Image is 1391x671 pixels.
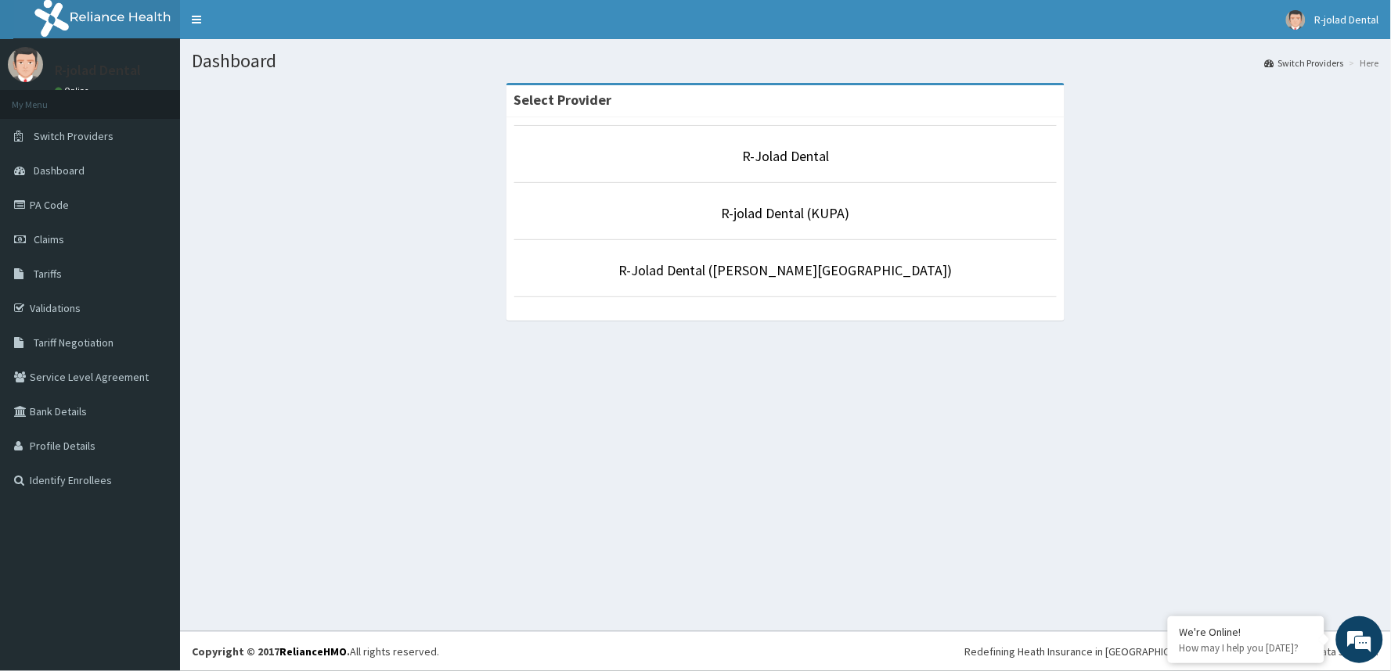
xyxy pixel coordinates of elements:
p: R-jolad Dental [55,63,141,77]
div: Redefining Heath Insurance in [GEOGRAPHIC_DATA] using Telemedicine and Data Science! [965,644,1379,659]
a: RelianceHMO [279,644,347,658]
a: R-Jolad Dental [742,147,829,165]
a: R-Jolad Dental ([PERSON_NAME][GEOGRAPHIC_DATA]) [619,261,953,279]
li: Here [1346,56,1379,70]
a: Online [55,85,92,96]
p: How may I help you today? [1180,641,1313,655]
a: Switch Providers [1265,56,1344,70]
div: We're Online! [1180,625,1313,639]
img: User Image [8,47,43,82]
strong: Copyright © 2017 . [192,644,350,658]
strong: Select Provider [514,91,612,109]
span: Tariff Negotiation [34,335,114,350]
span: R-jolad Dental [1315,13,1379,27]
span: Claims [34,232,64,246]
a: R-jolad Dental (KUPA) [722,204,850,222]
span: Tariffs [34,267,62,281]
img: User Image [1286,10,1306,30]
span: Switch Providers [34,129,114,143]
span: Dashboard [34,163,85,178]
h1: Dashboard [192,51,1379,71]
footer: All rights reserved. [180,631,1391,671]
